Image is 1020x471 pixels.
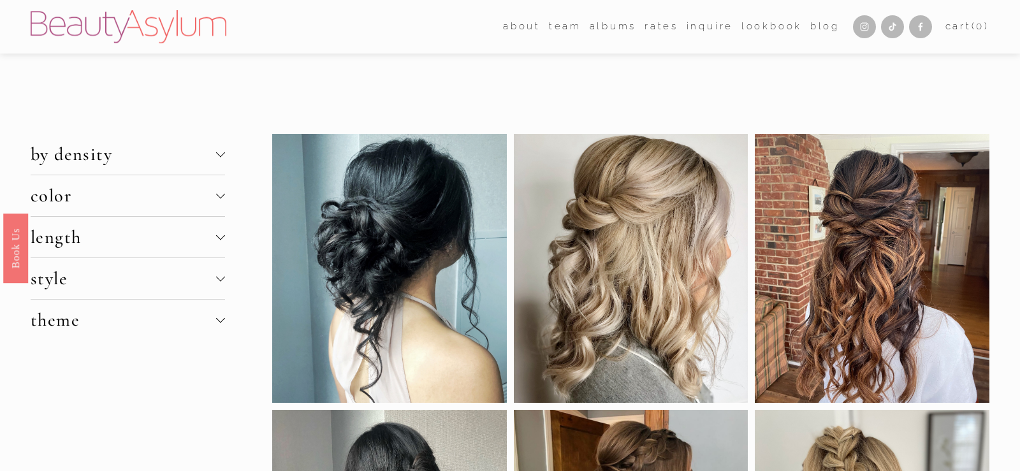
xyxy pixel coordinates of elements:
[31,300,225,340] button: theme
[503,18,541,35] span: about
[590,17,637,36] a: albums
[31,175,225,216] button: color
[31,143,216,165] span: by density
[972,20,989,32] span: ( )
[853,15,876,38] a: Instagram
[909,15,932,38] a: Facebook
[31,185,216,207] span: color
[881,15,904,38] a: TikTok
[741,17,802,36] a: Lookbook
[31,217,225,257] button: length
[549,18,581,35] span: team
[3,213,28,282] a: Book Us
[31,10,226,43] img: Beauty Asylum | Bridal Hair &amp; Makeup Charlotte &amp; Atlanta
[687,17,733,36] a: Inquire
[645,17,678,36] a: Rates
[976,20,984,32] span: 0
[31,309,216,331] span: theme
[31,226,216,248] span: length
[945,18,989,35] a: 0 items in cart
[549,17,581,36] a: folder dropdown
[31,134,225,175] button: by density
[810,17,840,36] a: Blog
[503,17,541,36] a: folder dropdown
[31,258,225,299] button: style
[31,268,216,289] span: style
